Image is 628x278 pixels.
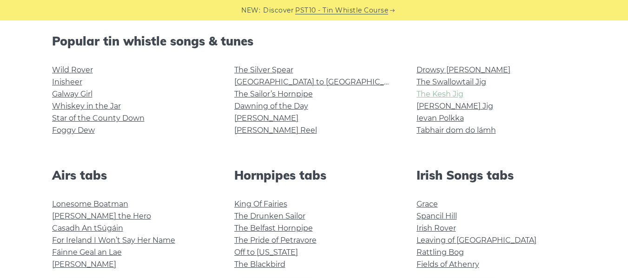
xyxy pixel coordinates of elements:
[52,212,151,220] a: [PERSON_NAME] the Hero
[234,102,308,110] a: Dawning of the Day
[416,212,457,220] a: Spancil Hill
[234,260,285,269] a: The Blackbird
[52,34,576,48] h2: Popular tin whistle songs & tunes
[52,168,212,182] h2: Airs tabs
[234,65,293,74] a: The Silver Spear
[416,90,463,98] a: The Kesh Jig
[263,5,294,16] span: Discover
[416,65,510,74] a: Drowsy [PERSON_NAME]
[52,236,175,245] a: For Ireland I Won’t Say Her Name
[52,78,82,86] a: Inisheer
[416,224,456,233] a: Irish Rover
[416,168,576,182] h2: Irish Songs tabs
[234,212,305,220] a: The Drunken Sailor
[52,90,93,98] a: Galway Girl
[241,5,260,16] span: NEW:
[234,248,298,257] a: Off to [US_STATE]
[52,248,122,257] a: Fáinne Geal an Lae
[416,236,536,245] a: Leaving of [GEOGRAPHIC_DATA]
[234,168,394,182] h2: Hornpipes tabs
[234,236,317,245] a: The Pride of Petravore
[234,200,287,208] a: King Of Fairies
[416,248,464,257] a: Rattling Bog
[52,114,145,123] a: Star of the County Down
[416,78,486,86] a: The Swallowtail Jig
[416,114,464,123] a: Ievan Polkka
[416,126,496,135] a: Tabhair dom do lámh
[234,78,406,86] a: [GEOGRAPHIC_DATA] to [GEOGRAPHIC_DATA]
[234,114,298,123] a: [PERSON_NAME]
[52,260,116,269] a: [PERSON_NAME]
[234,126,317,135] a: [PERSON_NAME] Reel
[52,102,121,110] a: Whiskey in the Jar
[52,65,93,74] a: Wild Rover
[234,224,313,233] a: The Belfast Hornpipe
[295,5,388,16] a: PST10 - Tin Whistle Course
[416,102,493,110] a: [PERSON_NAME] Jig
[416,200,438,208] a: Grace
[52,224,123,233] a: Casadh An tSúgáin
[52,126,95,135] a: Foggy Dew
[234,90,313,98] a: The Sailor’s Hornpipe
[52,200,128,208] a: Lonesome Boatman
[416,260,479,269] a: Fields of Athenry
